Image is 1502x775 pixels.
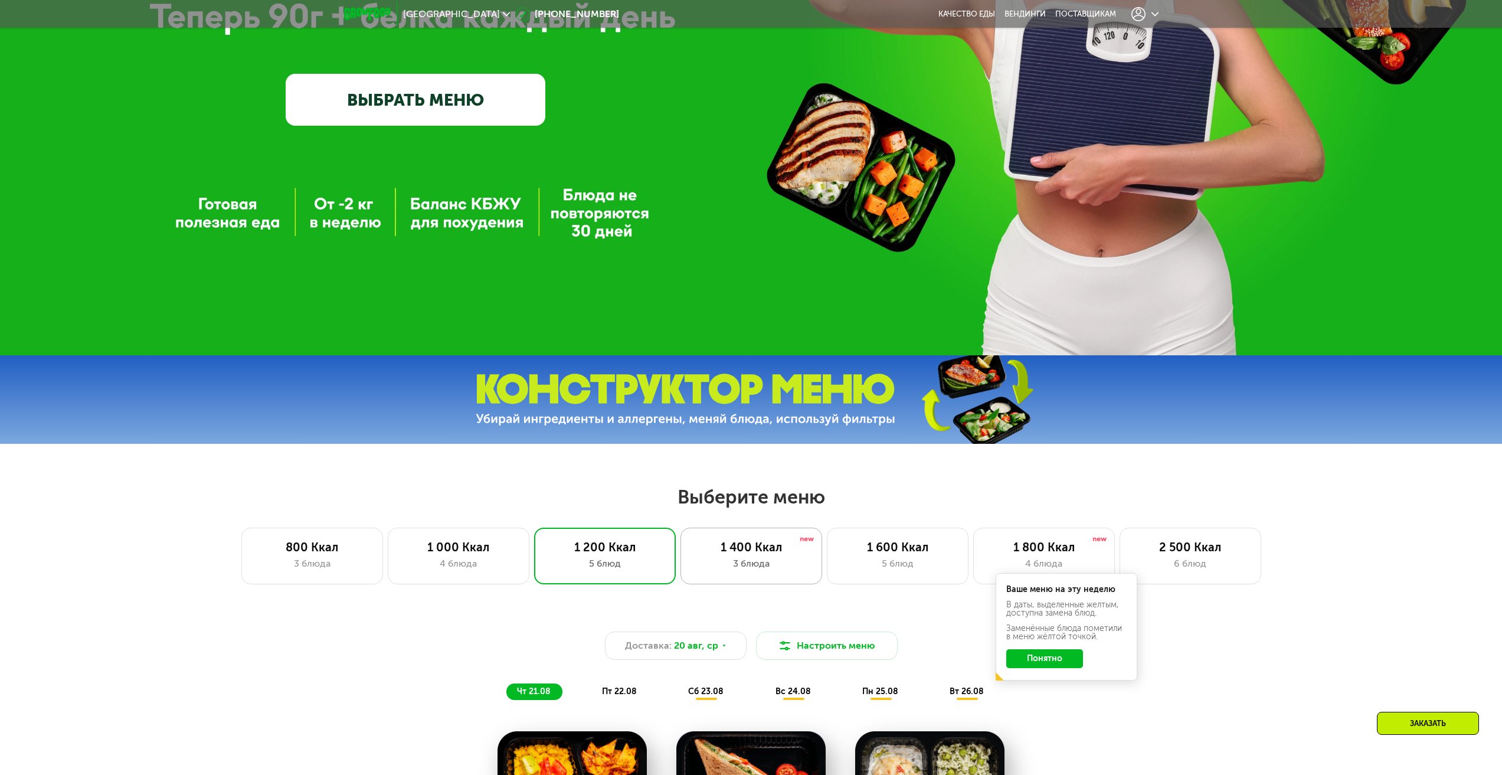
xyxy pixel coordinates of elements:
div: 800 Ккал [254,540,371,554]
span: вс 24.08 [775,686,811,696]
div: 1 000 Ккал [400,540,517,554]
a: [PHONE_NUMBER] [516,7,619,21]
span: пн 25.08 [862,686,898,696]
div: 1 200 Ккал [547,540,663,554]
div: 4 блюда [986,557,1102,571]
a: ВЫБРАТЬ МЕНЮ [286,74,545,126]
div: 5 блюд [547,557,663,571]
div: 5 блюд [839,557,956,571]
span: [GEOGRAPHIC_DATA] [403,9,500,19]
div: поставщикам [1055,9,1116,19]
div: 3 блюда [693,557,810,571]
div: 3 блюда [254,557,371,571]
a: Вендинги [1004,9,1046,19]
span: пт 22.08 [602,686,637,696]
div: Заменённые блюда пометили в меню жёлтой точкой. [1006,624,1127,641]
div: Ваше меню на эту неделю [1006,586,1127,594]
h2: Выберите меню [38,485,1464,509]
button: Понятно [1006,649,1083,668]
div: 6 блюд [1132,557,1249,571]
span: Доставка: [625,639,672,653]
div: Заказать [1377,712,1479,735]
span: 20 авг, ср [674,639,718,653]
div: В даты, выделенные желтым, доступна замена блюд. [1006,601,1127,617]
div: 1 800 Ккал [986,540,1102,554]
div: 2 500 Ккал [1132,540,1249,554]
div: 4 блюда [400,557,517,571]
span: сб 23.08 [688,686,724,696]
div: 1 600 Ккал [839,540,956,554]
a: Качество еды [938,9,995,19]
div: 1 400 Ккал [693,540,810,554]
span: чт 21.08 [517,686,551,696]
button: Настроить меню [756,632,898,660]
span: вт 26.08 [950,686,984,696]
